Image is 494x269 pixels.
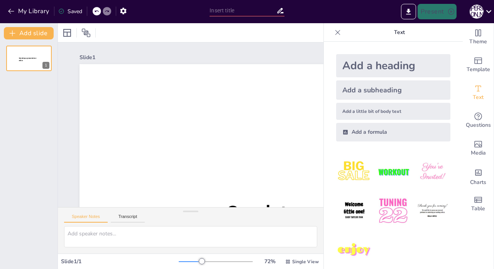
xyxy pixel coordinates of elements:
[467,65,490,74] span: Template
[336,80,450,100] div: Add a subheading
[470,178,486,187] span: Charts
[336,54,450,77] div: Add a heading
[414,154,450,190] img: 3.jpeg
[463,23,494,51] div: Change the overall theme
[61,27,73,39] div: Layout
[336,154,372,190] img: 1.jpeg
[414,193,450,229] img: 6.jpeg
[375,193,411,229] img: 5.jpeg
[336,123,450,141] div: Add a formula
[227,202,432,252] span: Sendsteps presentation editor
[6,46,52,71] div: Sendsteps presentation editor1
[336,193,372,229] img: 4.jpeg
[336,103,450,120] div: Add a little bit of body text
[463,190,494,218] div: Add a table
[401,4,416,19] button: Export to PowerPoint
[471,204,485,213] span: Table
[463,162,494,190] div: Add charts and graphs
[470,5,484,19] div: Д [PERSON_NAME]
[81,28,91,37] span: Position
[466,121,491,129] span: Questions
[210,5,276,16] input: Insert title
[418,4,456,19] button: Present
[344,23,455,42] p: Text
[463,79,494,107] div: Add text boxes
[375,154,411,190] img: 2.jpeg
[61,258,179,265] div: Slide 1 / 1
[463,51,494,79] div: Add ready made slides
[469,37,487,46] span: Theme
[42,62,49,69] div: 1
[292,259,319,265] span: Single View
[471,149,486,157] span: Media
[64,214,108,223] button: Speaker Notes
[6,5,52,17] button: My Library
[463,107,494,134] div: Get real-time input from your audience
[58,8,82,15] div: Saved
[463,134,494,162] div: Add images, graphics, shapes or video
[336,232,372,268] img: 7.jpeg
[470,4,484,19] button: Д [PERSON_NAME]
[111,214,145,223] button: Transcript
[261,258,279,265] div: 72 %
[4,27,54,39] button: Add slide
[19,57,36,61] span: Sendsteps presentation editor
[473,93,484,102] span: Text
